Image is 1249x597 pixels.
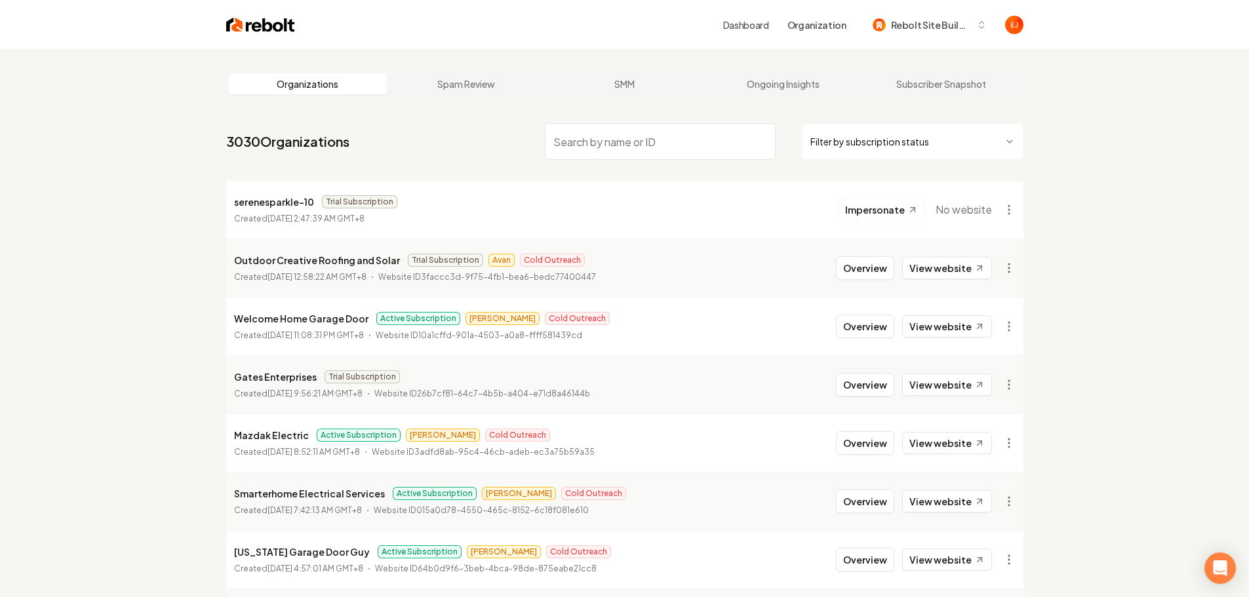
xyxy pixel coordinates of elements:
[520,254,585,267] span: Cold Outreach
[234,446,360,459] p: Created
[268,214,365,223] time: [DATE] 2:47:39 AM GMT+8
[268,389,363,398] time: [DATE] 9:56:21 AM GMT+8
[234,271,367,284] p: Created
[545,73,704,94] a: SMM
[488,254,515,267] span: Avan
[372,446,595,459] p: Website ID 3adfd8ab-95c4-46cb-adeb-ec3a75b59a35
[378,271,596,284] p: Website ID 3faccc3d-9f75-4fb1-bea6-bedc77400447
[902,374,992,396] a: View website
[873,18,886,31] img: Rebolt Site Builder
[234,486,385,501] p: Smarterhome Electrical Services
[387,73,545,94] a: Spam Review
[226,132,349,151] a: 3030Organizations
[268,272,367,282] time: [DATE] 12:58:22 AM GMT+8
[836,256,894,280] button: Overview
[723,18,769,31] a: Dashboard
[234,194,314,210] p: serenesparkle-10
[268,447,360,457] time: [DATE] 8:52:11 AM GMT+8
[836,548,894,571] button: Overview
[234,387,363,400] p: Created
[704,73,862,94] a: Ongoing Insights
[845,203,905,216] span: Impersonate
[325,370,400,383] span: Trial Subscription
[234,427,309,443] p: Mazdak Electric
[546,545,611,558] span: Cold Outreach
[229,73,387,94] a: Organizations
[1005,16,1023,34] img: Eduard Joers
[1204,552,1236,584] div: Open Intercom Messenger
[466,312,540,325] span: [PERSON_NAME]
[936,202,992,218] span: No website
[545,312,610,325] span: Cold Outreach
[234,504,362,517] p: Created
[467,545,541,558] span: [PERSON_NAME]
[376,312,460,325] span: Active Subscription
[902,549,992,571] a: View website
[376,329,582,342] p: Website ID 10a1cffd-901a-4503-a0a8-ffff581439cd
[862,73,1021,94] a: Subscriber Snapshot
[836,490,894,513] button: Overview
[408,254,483,267] span: Trial Subscription
[902,490,992,512] a: View website
[374,387,590,400] p: Website ID 26b7cf81-64c7-4b5b-a404-e71d8a46144b
[836,373,894,396] button: Overview
[375,562,597,575] p: Website ID 64b0d9f6-3beb-4bca-98de-875eabe21cc8
[234,544,370,560] p: [US_STATE] Garage Door Guy
[234,212,365,225] p: Created
[378,545,462,558] span: Active Subscription
[406,429,480,442] span: [PERSON_NAME]
[902,257,992,279] a: View website
[234,252,400,268] p: Outdoor Creative Roofing and Solar
[545,123,776,160] input: Search by name or ID
[374,504,589,517] p: Website ID 015a0d78-4550-465c-8152-6c18f081e610
[234,369,317,385] p: Gates Enterprises
[268,330,364,340] time: [DATE] 11:08:31 PM GMT+8
[561,487,626,500] span: Cold Outreach
[234,329,364,342] p: Created
[234,311,368,326] p: Welcome Home Garage Door
[891,18,971,32] span: Rebolt Site Builder
[902,432,992,454] a: View website
[234,562,363,575] p: Created
[836,315,894,338] button: Overview
[393,487,477,500] span: Active Subscription
[780,13,854,37] button: Organization
[268,564,363,573] time: [DATE] 4:57:01 AM GMT+8
[317,429,401,442] span: Active Subscription
[1005,16,1023,34] button: Open user button
[485,429,550,442] span: Cold Outreach
[268,505,362,515] time: [DATE] 7:42:13 AM GMT+8
[836,431,894,455] button: Overview
[322,195,397,208] span: Trial Subscription
[226,16,295,34] img: Rebolt Logo
[838,198,925,221] button: Impersonate
[482,487,556,500] span: [PERSON_NAME]
[902,315,992,337] a: View website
